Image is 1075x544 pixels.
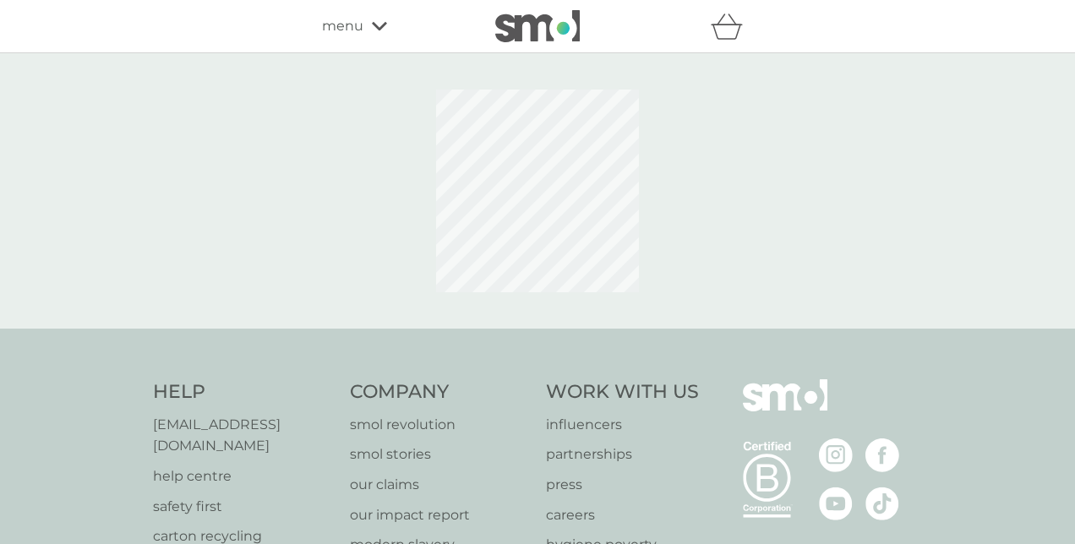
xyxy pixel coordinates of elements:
a: help centre [153,465,333,487]
a: safety first [153,496,333,518]
img: visit the smol Tiktok page [865,487,899,520]
a: careers [546,504,699,526]
img: visit the smol Youtube page [819,487,853,520]
h4: Company [350,379,530,405]
div: basket [711,9,753,43]
h4: Help [153,379,333,405]
span: menu [322,15,363,37]
a: our impact report [350,504,530,526]
img: visit the smol Instagram page [819,438,853,472]
a: influencers [546,414,699,436]
a: our claims [350,474,530,496]
a: [EMAIL_ADDRESS][DOMAIN_NAME] [153,414,333,457]
img: visit the smol Facebook page [865,438,899,472]
img: smol [743,379,827,437]
img: smol [495,10,580,42]
a: smol revolution [350,414,530,436]
h4: Work With Us [546,379,699,405]
a: partnerships [546,443,699,465]
a: press [546,474,699,496]
a: smol stories [350,443,530,465]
